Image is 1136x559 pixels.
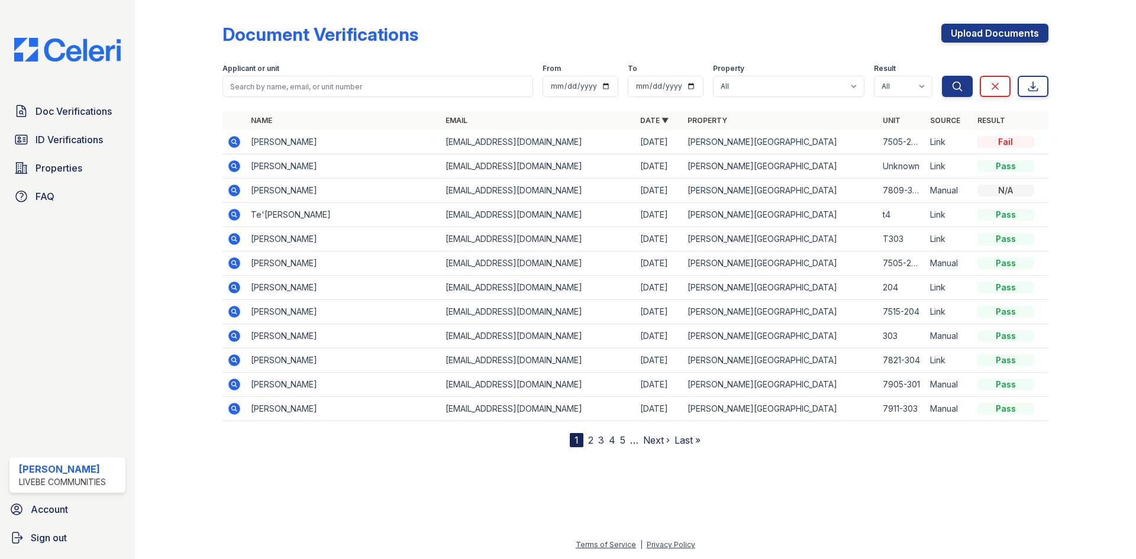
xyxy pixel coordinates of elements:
[543,64,561,73] label: From
[878,154,925,179] td: Unknown
[683,373,877,397] td: [PERSON_NAME][GEOGRAPHIC_DATA]
[570,433,583,447] div: 1
[609,434,615,446] a: 4
[441,227,635,251] td: [EMAIL_ADDRESS][DOMAIN_NAME]
[683,227,877,251] td: [PERSON_NAME][GEOGRAPHIC_DATA]
[246,348,441,373] td: [PERSON_NAME]
[19,476,106,488] div: LiveBe Communities
[647,540,695,549] a: Privacy Policy
[977,116,1005,125] a: Result
[635,373,683,397] td: [DATE]
[977,403,1034,415] div: Pass
[674,434,701,446] a: Last »
[925,203,973,227] td: Link
[441,179,635,203] td: [EMAIL_ADDRESS][DOMAIN_NAME]
[441,373,635,397] td: [EMAIL_ADDRESS][DOMAIN_NAME]
[874,64,896,73] label: Result
[635,179,683,203] td: [DATE]
[977,282,1034,293] div: Pass
[635,251,683,276] td: [DATE]
[5,497,130,521] a: Account
[878,397,925,421] td: 7911-303
[930,116,960,125] a: Source
[635,300,683,324] td: [DATE]
[878,348,925,373] td: 7821-304
[9,99,125,123] a: Doc Verifications
[9,128,125,151] a: ID Verifications
[878,227,925,251] td: T303
[246,227,441,251] td: [PERSON_NAME]
[598,434,604,446] a: 3
[31,531,67,545] span: Sign out
[246,397,441,421] td: [PERSON_NAME]
[246,276,441,300] td: [PERSON_NAME]
[878,203,925,227] td: t4
[878,300,925,324] td: 7515-204
[635,154,683,179] td: [DATE]
[925,276,973,300] td: Link
[977,136,1034,148] div: Fail
[878,276,925,300] td: 204
[222,76,533,97] input: Search by name, email, or unit number
[441,203,635,227] td: [EMAIL_ADDRESS][DOMAIN_NAME]
[878,251,925,276] td: 7505-203
[925,397,973,421] td: Manual
[878,179,925,203] td: 7809-303
[925,300,973,324] td: Link
[9,185,125,208] a: FAQ
[35,104,112,118] span: Doc Verifications
[977,209,1034,221] div: Pass
[977,257,1034,269] div: Pass
[683,154,877,179] td: [PERSON_NAME][GEOGRAPHIC_DATA]
[620,434,625,446] a: 5
[588,434,593,446] a: 2
[977,379,1034,390] div: Pass
[441,397,635,421] td: [EMAIL_ADDRESS][DOMAIN_NAME]
[683,348,877,373] td: [PERSON_NAME][GEOGRAPHIC_DATA]
[246,373,441,397] td: [PERSON_NAME]
[630,433,638,447] span: …
[628,64,637,73] label: To
[446,116,467,125] a: Email
[5,526,130,550] a: Sign out
[35,161,82,175] span: Properties
[878,130,925,154] td: 7505-203
[441,130,635,154] td: [EMAIL_ADDRESS][DOMAIN_NAME]
[683,300,877,324] td: [PERSON_NAME][GEOGRAPHIC_DATA]
[683,203,877,227] td: [PERSON_NAME][GEOGRAPHIC_DATA]
[576,540,636,549] a: Terms of Service
[925,348,973,373] td: Link
[925,179,973,203] td: Manual
[683,276,877,300] td: [PERSON_NAME][GEOGRAPHIC_DATA]
[683,397,877,421] td: [PERSON_NAME][GEOGRAPHIC_DATA]
[31,502,68,516] span: Account
[977,233,1034,245] div: Pass
[441,154,635,179] td: [EMAIL_ADDRESS][DOMAIN_NAME]
[683,179,877,203] td: [PERSON_NAME][GEOGRAPHIC_DATA]
[441,348,635,373] td: [EMAIL_ADDRESS][DOMAIN_NAME]
[246,130,441,154] td: [PERSON_NAME]
[925,324,973,348] td: Manual
[246,203,441,227] td: Te'[PERSON_NAME]
[441,251,635,276] td: [EMAIL_ADDRESS][DOMAIN_NAME]
[635,348,683,373] td: [DATE]
[635,130,683,154] td: [DATE]
[878,373,925,397] td: 7905-301
[635,397,683,421] td: [DATE]
[977,354,1034,366] div: Pass
[640,116,669,125] a: Date ▼
[246,251,441,276] td: [PERSON_NAME]
[246,300,441,324] td: [PERSON_NAME]
[683,324,877,348] td: [PERSON_NAME][GEOGRAPHIC_DATA]
[941,24,1048,43] a: Upload Documents
[683,130,877,154] td: [PERSON_NAME][GEOGRAPHIC_DATA]
[925,227,973,251] td: Link
[35,189,54,203] span: FAQ
[925,130,973,154] td: Link
[643,434,670,446] a: Next ›
[441,324,635,348] td: [EMAIL_ADDRESS][DOMAIN_NAME]
[635,324,683,348] td: [DATE]
[222,24,418,45] div: Document Verifications
[713,64,744,73] label: Property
